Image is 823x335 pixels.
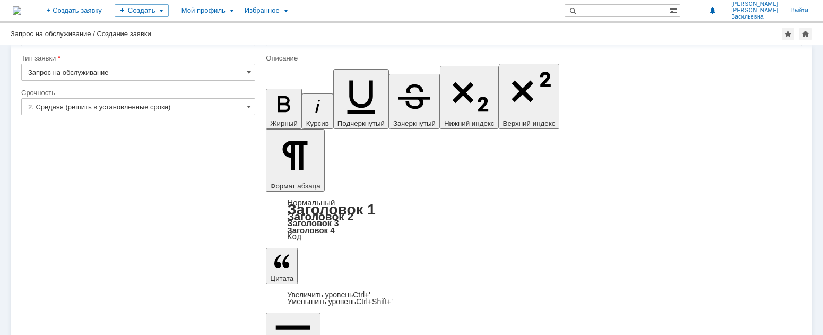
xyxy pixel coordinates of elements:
a: Заголовок 4 [287,226,334,235]
div: Формат абзаца [266,199,802,240]
div: Добавить в избранное [782,28,794,40]
button: Верхний индекс [499,64,560,129]
span: Ctrl+' [353,290,370,299]
a: Код [287,232,301,242]
span: Верхний индекс [503,119,556,127]
a: Decrease [287,297,393,306]
div: Описание [266,55,800,62]
button: Жирный [266,89,302,129]
div: Создать [115,4,169,17]
div: Прошу добавить компенсаторы в 3 д модель [4,4,155,21]
span: [PERSON_NAME] [731,1,778,7]
button: Нижний индекс [440,66,499,129]
span: Формат абзаца [270,182,320,190]
span: Расширенный поиск [669,5,680,15]
span: Жирный [270,119,298,127]
span: Цитата [270,274,293,282]
div: Сделать домашней страницей [799,28,812,40]
a: Заголовок 2 [287,210,353,222]
span: Нижний индекс [444,119,495,127]
img: logo [13,6,21,15]
button: Зачеркнутый [389,74,440,129]
div: Тип заявки [21,55,253,62]
span: Курсив [306,119,329,127]
div: Запрос на обслуживание / Создание заявки [11,30,151,38]
a: Перейти на домашнюю страницу [13,6,21,15]
a: Increase [287,290,370,299]
span: [PERSON_NAME] [731,7,778,14]
span: Ctrl+Shift+' [356,297,393,306]
span: Зачеркнутый [393,119,436,127]
button: Курсив [302,93,333,129]
span: Подчеркнутый [337,119,385,127]
div: Срочность [21,89,253,96]
div: Цитата [266,291,802,305]
a: Нормальный [287,198,335,207]
button: Формат абзаца [266,129,324,192]
span: Васильевна [731,14,778,20]
button: Подчеркнутый [333,69,389,129]
a: Заголовок 1 [287,201,376,218]
button: Цитата [266,248,298,284]
a: Заголовок 3 [287,218,339,228]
